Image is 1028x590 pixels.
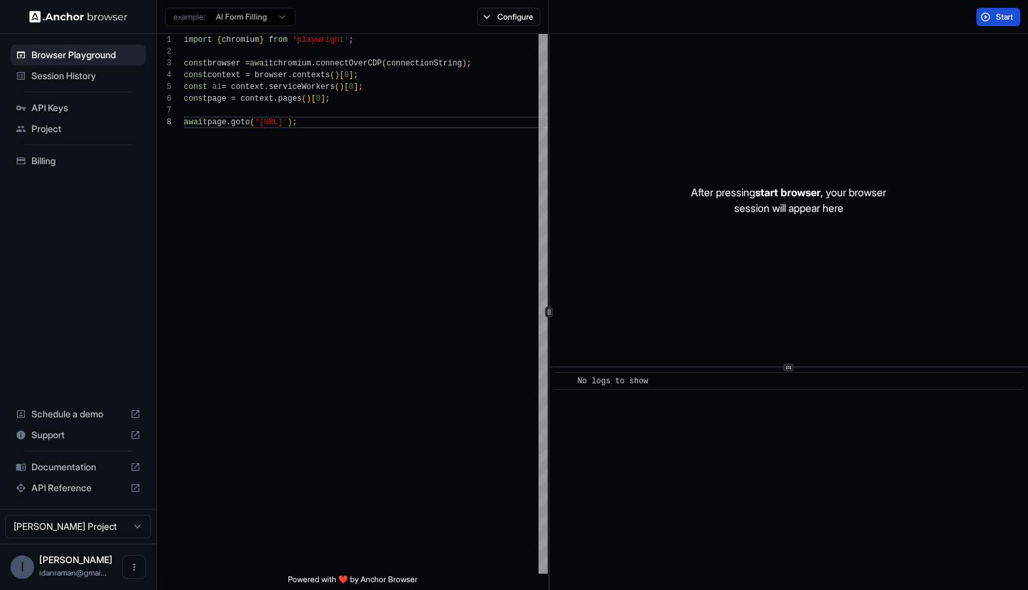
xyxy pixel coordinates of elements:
span: Browser Playground [31,48,141,61]
span: Powered with ❤️ by Anchor Browser [288,574,417,590]
img: Anchor Logo [29,10,128,23]
span: Idan Raman [39,554,113,565]
span: const [184,71,207,80]
span: ; [349,35,353,44]
span: await [184,118,207,127]
div: 4 [157,69,171,81]
span: Schedule a demo [31,408,125,421]
div: Session History [10,65,146,86]
span: example: [173,12,205,22]
span: ( [381,59,386,68]
span: ) [462,59,467,68]
button: Start [976,8,1020,26]
span: 'playwright' [292,35,349,44]
div: Billing [10,150,146,171]
span: ) [287,118,292,127]
span: ; [292,118,297,127]
span: [ [340,71,344,80]
div: 6 [157,93,171,105]
span: ] [353,82,358,92]
div: 7 [157,105,171,116]
div: API Keys [10,97,146,118]
span: [ [344,82,349,92]
span: context = browser.contexts [207,71,330,80]
div: Documentation [10,457,146,477]
button: Configure [477,8,541,26]
div: I [10,555,34,579]
span: chromium [222,35,260,44]
div: Project [10,118,146,139]
span: [ [311,94,315,103]
span: ​ [561,375,568,388]
span: ; [353,71,358,80]
div: API Reference [10,477,146,498]
div: Schedule a demo [10,404,146,425]
span: 0 [349,82,353,92]
span: ( [250,118,255,127]
span: No logs to show [577,377,648,386]
span: idanraman@gmail.com [39,568,107,578]
span: page.goto [207,118,250,127]
span: ( [302,94,306,103]
span: await [250,59,274,68]
span: ( [334,82,339,92]
span: ; [358,82,363,92]
span: API Keys [31,101,141,114]
span: ) [334,71,339,80]
span: from [269,35,288,44]
span: ) [306,94,311,103]
span: API Reference [31,481,125,495]
div: Support [10,425,146,445]
span: connectionString [387,59,462,68]
span: ; [467,59,471,68]
span: 0 [344,71,349,80]
div: 2 [157,46,171,58]
span: Documentation [31,460,125,474]
span: chromium.connectOverCDP [274,59,382,68]
span: page = context.pages [207,94,302,103]
span: '[URL]' [255,118,287,127]
div: Browser Playground [10,44,146,65]
span: Billing [31,154,141,167]
span: const [184,82,207,92]
div: 3 [157,58,171,69]
span: Start [996,12,1014,22]
span: } [259,35,264,44]
span: ai [212,82,221,92]
div: 1 [157,34,171,46]
span: ] [321,94,325,103]
span: Session History [31,69,141,82]
p: After pressing , your browser session will appear here [691,184,886,216]
span: const [184,59,207,68]
span: ( [330,71,334,80]
span: import [184,35,212,44]
span: ) [340,82,344,92]
span: browser = [207,59,250,68]
span: ] [349,71,353,80]
span: const [184,94,207,103]
div: 8 [157,116,171,128]
span: Support [31,428,125,442]
div: 5 [157,81,171,93]
span: 0 [316,94,321,103]
span: start browser [755,186,821,199]
span: ; [325,94,330,103]
span: = context.serviceWorkers [222,82,335,92]
span: { [217,35,221,44]
span: Project [31,122,141,135]
button: Open menu [122,555,146,579]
